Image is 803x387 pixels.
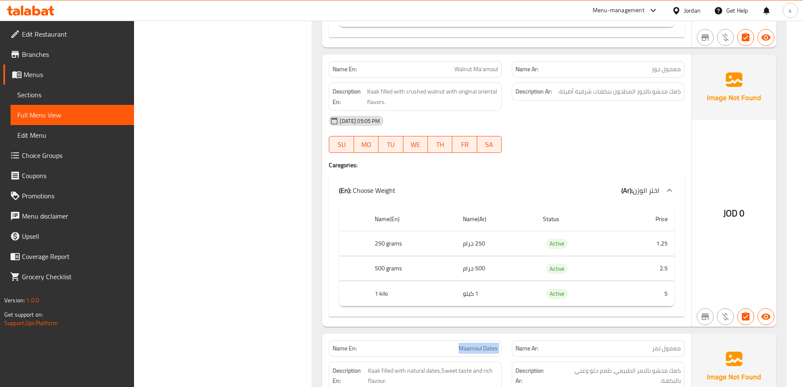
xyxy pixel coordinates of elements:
[481,139,498,151] span: SA
[22,211,127,221] span: Menu disclaimer
[516,344,538,353] strong: Name Ar:
[619,231,674,256] td: 1.25
[3,44,134,64] a: Branches
[456,139,473,151] span: FR
[333,366,366,386] strong: Description En:
[339,184,351,197] b: (En):
[368,366,498,386] span: Kaak filled with natural dates,Sweet taste and rich flavour.
[459,344,498,353] span: Maamoul Dates
[456,281,536,306] td: 1 كيلو
[368,256,456,281] th: 500 grams
[692,54,776,120] img: Ae5nvW7+0k+MAAAAAElFTkSuQmCC
[717,308,734,325] button: Purchased item
[368,281,456,306] th: 1 kilo
[4,318,58,328] a: Support.OpsPlatform
[22,49,127,59] span: Branches
[739,205,744,222] span: 0
[24,69,127,80] span: Menus
[737,29,754,46] button: Has choices
[536,207,619,231] th: Status
[456,231,536,256] td: 250 جرام
[3,145,134,165] a: Choice Groups
[428,136,452,153] button: TH
[553,366,681,386] span: كعك محشو بالتمر الطبيعي، طعم حلو وغني بالنكهة.
[619,281,674,306] td: 5
[3,206,134,226] a: Menu disclaimer
[333,139,350,151] span: SU
[546,264,568,274] span: Active
[3,246,134,267] a: Coverage Report
[336,117,383,125] span: [DATE] 05:05 PM
[329,136,354,153] button: SU
[456,256,536,281] td: 500 جرام
[22,272,127,282] span: Grocery Checklist
[333,65,357,74] strong: Name En:
[354,136,379,153] button: MO
[11,85,134,105] a: Sections
[22,150,127,160] span: Choice Groups
[17,130,127,140] span: Edit Menu
[407,139,424,151] span: WE
[22,251,127,262] span: Coverage Report
[4,309,43,320] span: Get support on:
[22,231,127,241] span: Upsell
[652,65,681,74] span: معمول جوز
[22,191,127,201] span: Promotions
[329,177,685,204] div: (En): Choose Weight(Ar):اختر الوزن
[4,295,25,306] span: Version:
[3,267,134,287] a: Grocery Checklist
[723,205,738,222] span: JOD
[368,231,456,256] th: 250 grams
[454,65,498,74] span: Walnut Ma'amoul
[333,344,357,353] strong: Name En:
[17,90,127,100] span: Sections
[452,136,477,153] button: FR
[757,308,774,325] button: Available
[619,207,674,231] th: Price
[11,125,134,145] a: Edit Menu
[621,184,633,197] b: (Ar):
[22,171,127,181] span: Coupons
[697,308,714,325] button: Not branch specific item
[333,86,365,107] strong: Description En:
[368,207,456,231] th: Name(En)
[717,29,734,46] button: Purchased item
[3,165,134,186] a: Coupons
[3,186,134,206] a: Promotions
[431,139,449,151] span: TH
[652,344,681,353] span: معمول تمر
[22,29,127,39] span: Edit Restaurant
[789,6,792,15] span: s
[456,207,536,231] th: Name(Ar)
[757,29,774,46] button: Available
[546,289,568,299] span: Active
[382,139,400,151] span: TU
[546,239,568,248] span: Active
[516,65,538,74] strong: Name Ar:
[558,86,681,97] span: كعك محشو بالجوز المطحون بنكهات شرقية أصيلة.
[516,86,552,97] strong: Description Ar:
[26,295,39,306] span: 1.0.0
[329,161,685,169] h4: Caregories:
[619,256,674,281] td: 2.5
[403,136,428,153] button: WE
[737,308,754,325] button: Has choices
[379,136,403,153] button: TU
[3,226,134,246] a: Upsell
[3,64,134,85] a: Menus
[17,110,127,120] span: Full Menu View
[684,6,701,15] div: Jordan
[367,86,498,107] span: Kaak filled with crushed walnut with original oriental flavors.
[593,5,645,16] div: Menu-management
[477,136,502,153] button: SA
[697,29,714,46] button: Not branch specific item
[339,185,395,195] p: Choose Weight
[339,207,674,307] table: choices table
[516,366,552,386] strong: Description Ar:
[357,139,375,151] span: MO
[633,184,659,197] span: اختر الوزن
[3,24,134,44] a: Edit Restaurant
